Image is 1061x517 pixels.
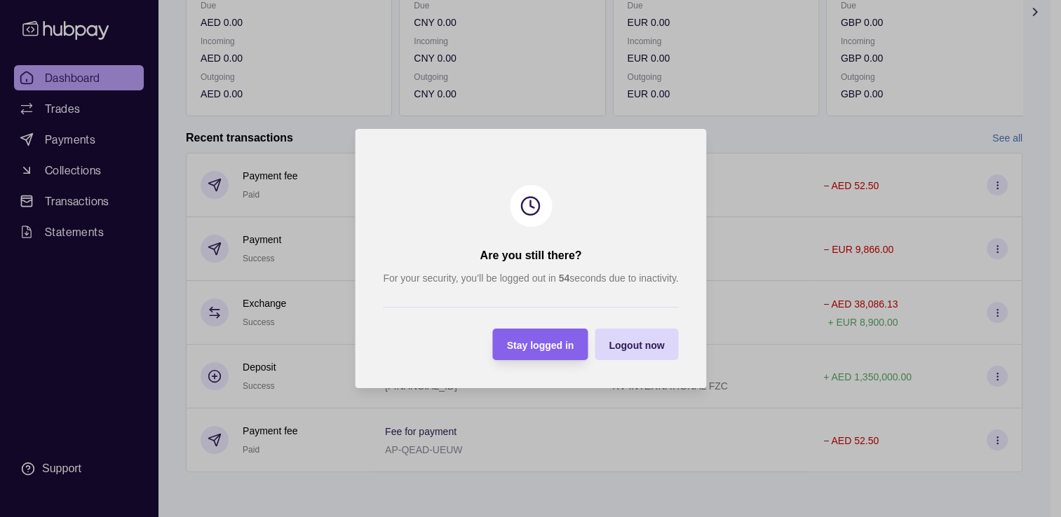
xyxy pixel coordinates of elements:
[506,340,574,351] span: Stay logged in
[595,329,678,360] button: Logout now
[492,329,588,360] button: Stay logged in
[383,270,678,286] p: For your security, you’ll be logged out in seconds due to inactivity.
[609,340,664,351] span: Logout now
[558,273,569,284] strong: 54
[480,248,581,263] h2: Are you still there?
